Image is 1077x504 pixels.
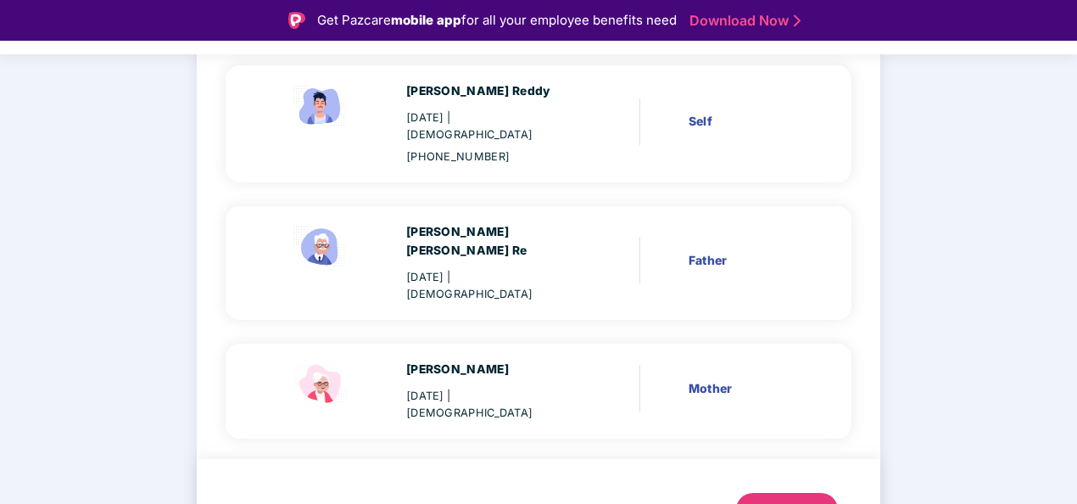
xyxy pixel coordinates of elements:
img: Logo [288,12,305,29]
img: svg+xml;base64,PHN2ZyBpZD0iRW1wbG95ZWVfbWFsZSIgeG1sbnM9Imh0dHA6Ly93d3cudzMub3JnLzIwMDAvc3ZnIiB3aW... [287,82,354,130]
div: Get Pazcare for all your employee benefits need [317,10,677,31]
div: [DATE] [406,269,575,303]
span: | [DEMOGRAPHIC_DATA] [406,389,533,419]
img: svg+xml;base64,PHN2ZyB4bWxucz0iaHR0cDovL3d3dy53My5vcmcvMjAwMC9zdmciIHdpZHRoPSI1NCIgaGVpZ2h0PSIzOC... [287,361,354,408]
div: [DATE] [406,109,575,143]
div: [DATE] [406,388,575,422]
div: [PERSON_NAME] Reddy [406,82,575,101]
div: Mother [689,379,801,398]
strong: mobile app [391,12,461,28]
div: Father [689,251,801,270]
div: [PHONE_NUMBER] [406,148,575,165]
span: | [DEMOGRAPHIC_DATA] [406,271,533,300]
div: Self [689,112,801,131]
div: [PERSON_NAME] [PERSON_NAME] Re [406,223,575,260]
img: svg+xml;base64,PHN2ZyBpZD0iRmF0aGVyX2ljb24iIHhtbG5zPSJodHRwOi8vd3d3LnczLm9yZy8yMDAwL3N2ZyIgeG1sbn... [287,223,354,271]
a: Download Now [689,12,795,30]
img: Stroke [794,12,801,30]
div: [PERSON_NAME] [406,361,575,379]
